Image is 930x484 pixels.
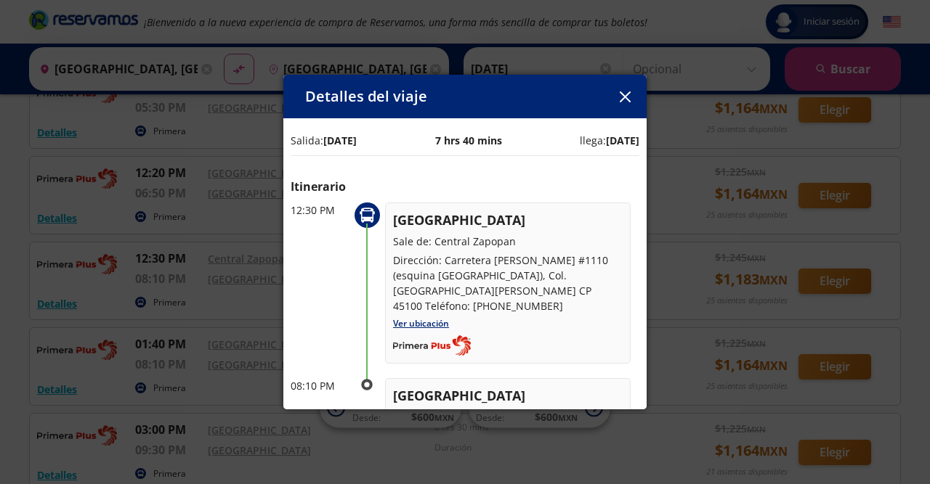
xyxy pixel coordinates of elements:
[291,378,349,393] p: 08:10 PM
[323,134,357,147] b: [DATE]
[393,253,623,313] p: Dirección: Carretera [PERSON_NAME] #1110 (esquina [GEOGRAPHIC_DATA]), Col. [GEOGRAPHIC_DATA][PERS...
[580,133,639,148] p: llega:
[393,210,623,230] p: [GEOGRAPHIC_DATA]
[393,234,623,249] p: Sale de: Central Zapopan
[291,178,639,195] p: Itinerario
[435,133,502,148] p: 7 hrs 40 mins
[606,134,639,147] b: [DATE]
[393,335,471,356] img: Completo_color__1_.png
[393,386,623,406] p: [GEOGRAPHIC_DATA]
[393,317,449,329] a: Ver ubicación
[305,86,427,107] p: Detalles del viaje
[291,202,349,218] p: 12:30 PM
[291,133,357,148] p: Salida:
